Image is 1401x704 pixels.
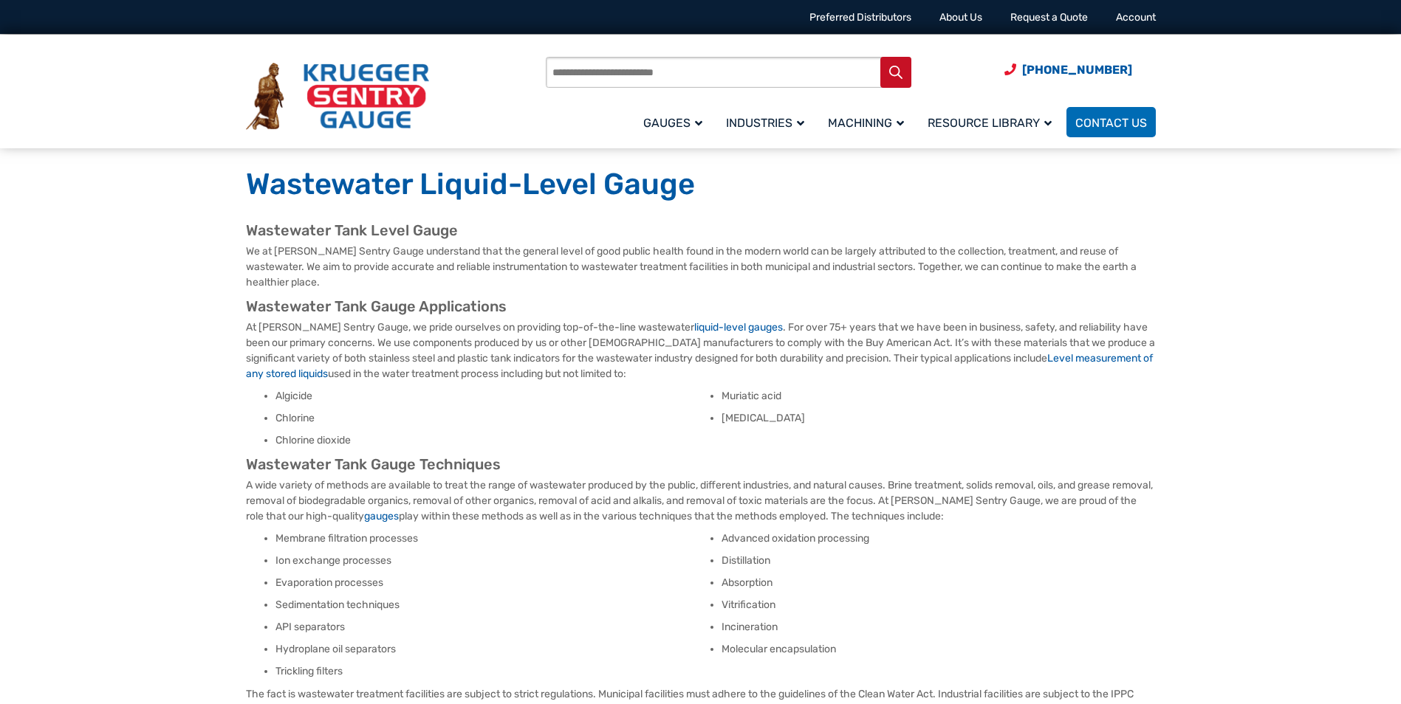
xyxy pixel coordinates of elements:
[722,620,1156,635] li: Incineration
[809,11,911,24] a: Preferred Distributors
[246,221,1156,240] h2: Wastewater Tank Level Gauge
[246,297,1156,316] h2: Wastewater Tank Gauge Applications
[275,576,710,590] li: Evaporation processes
[819,105,919,139] a: Machining
[722,576,1156,590] li: Absorption
[722,642,1156,657] li: Molecular encapsulation
[1075,116,1147,130] span: Contact Us
[275,411,710,426] li: Chlorine
[939,11,982,24] a: About Us
[1010,11,1088,24] a: Request a Quote
[364,510,399,522] a: gauges
[1004,61,1132,79] a: Phone Number (920) 434-8860
[246,320,1156,382] p: At [PERSON_NAME] Sentry Gauge, we pride ourselves on providing top-of-the-line wastewater . For o...
[275,389,710,404] li: Algicide
[275,433,710,448] li: Chlorine dioxide
[275,598,710,612] li: Sedimentation techniques
[275,664,710,679] li: Trickling filters
[246,63,429,131] img: Krueger Sentry Gauge
[928,116,1052,130] span: Resource Library
[828,116,904,130] span: Machining
[275,620,710,635] li: API separators
[246,244,1156,290] p: We at [PERSON_NAME] Sentry Gauge understand that the general level of good public health found in...
[246,477,1156,524] p: A wide variety of methods are available to treat the range of wastewater produced by the public, ...
[643,116,702,130] span: Gauges
[722,389,1156,404] li: Muriatic acid
[722,531,1156,546] li: Advanced oxidation processing
[722,553,1156,568] li: Distillation
[1116,11,1156,24] a: Account
[275,642,710,657] li: Hydroplane oil separators
[246,352,1153,380] a: Level measurement of any stored liquids
[246,455,1156,474] h2: Wastewater Tank Gauge Techniques
[275,531,710,546] li: Membrane filtration processes
[726,116,804,130] span: Industries
[1022,63,1132,77] span: [PHONE_NUMBER]
[717,105,819,139] a: Industries
[275,553,710,568] li: Ion exchange processes
[722,598,1156,612] li: Vitrification
[634,105,717,139] a: Gauges
[722,411,1156,426] li: [MEDICAL_DATA]
[1066,107,1156,137] a: Contact Us
[694,321,783,334] a: liquid-level gauges
[246,166,1156,203] h1: Wastewater Liquid-Level Gauge
[919,105,1066,139] a: Resource Library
